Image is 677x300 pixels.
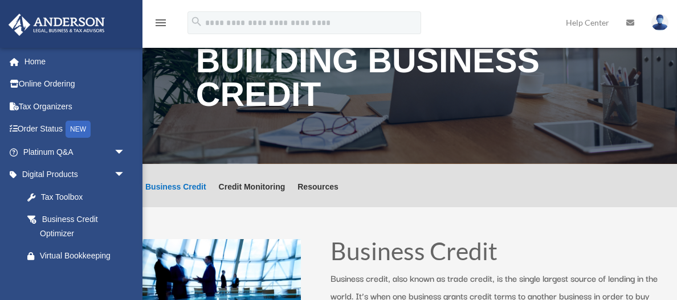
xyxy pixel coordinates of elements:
[8,73,142,96] a: Online Ordering
[8,118,142,141] a: Order StatusNEW
[8,95,142,118] a: Tax Organizers
[5,14,108,36] img: Anderson Advisors Platinum Portal
[219,183,286,207] a: Credit Monitoring
[190,15,203,28] i: search
[8,141,142,163] a: Platinum Q&Aarrow_drop_down
[154,16,168,30] i: menu
[297,183,338,207] a: Resources
[8,50,142,73] a: Home
[114,163,137,187] span: arrow_drop_down
[40,190,128,204] div: Tax Toolbox
[16,186,142,208] a: Tax Toolbox
[154,20,168,30] a: menu
[8,163,142,186] a: Digital Productsarrow_drop_down
[651,14,668,31] img: User Pic
[40,249,128,263] div: Virtual Bookkeeping
[196,44,623,117] h1: Building Business Credit
[331,239,677,269] h1: Business Credit
[145,183,206,207] a: Business Credit
[66,121,91,138] div: NEW
[16,245,142,268] a: Virtual Bookkeeping
[16,208,137,245] a: Business Credit Optimizer
[40,212,123,240] div: Business Credit Optimizer
[114,141,137,164] span: arrow_drop_down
